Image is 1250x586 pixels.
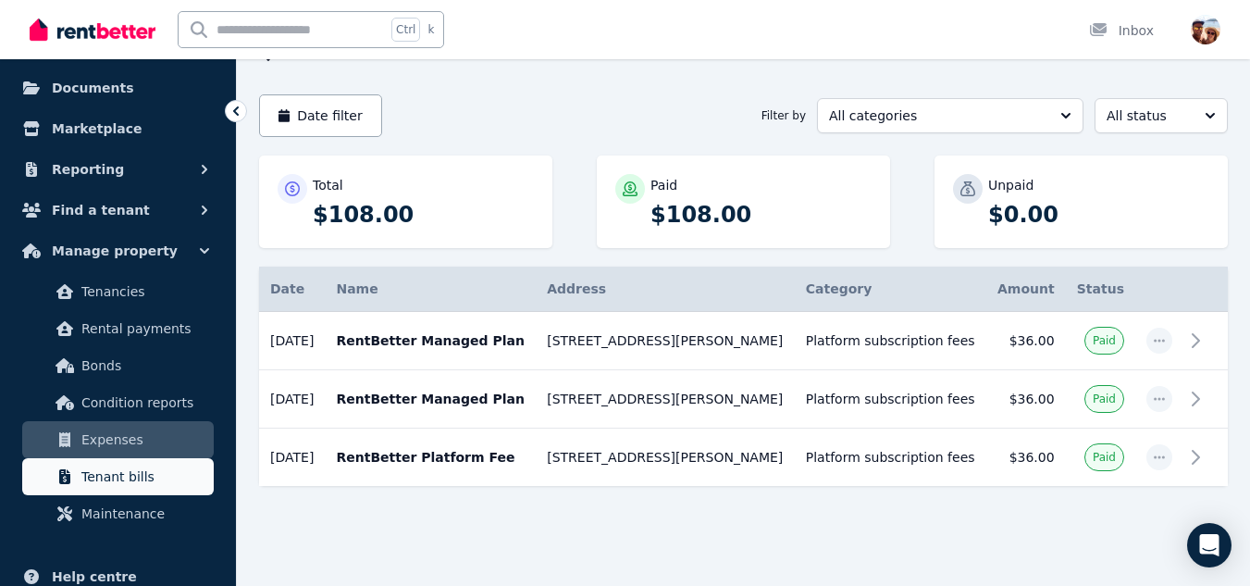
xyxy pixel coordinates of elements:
[22,347,214,384] a: Bonds
[52,77,134,99] span: Documents
[795,429,986,487] td: Platform subscription fees
[986,267,1066,312] th: Amount
[1095,98,1228,133] button: All status
[15,69,221,106] a: Documents
[829,106,1046,125] span: All categories
[30,16,155,44] img: RentBetter
[1089,21,1154,40] div: Inbox
[1066,267,1135,312] th: Status
[15,110,221,147] a: Marketplace
[795,370,986,429] td: Platform subscription fees
[22,421,214,458] a: Expenses
[313,200,534,230] p: $108.00
[1187,523,1231,567] div: Open Intercom Messenger
[1093,333,1116,348] span: Paid
[52,118,142,140] span: Marketplace
[536,267,795,312] th: Address
[259,370,325,429] td: [DATE]
[259,429,325,487] td: [DATE]
[536,312,795,370] td: [STREET_ADDRESS][PERSON_NAME]
[22,384,214,421] a: Condition reports
[336,448,525,467] p: RentBetter Platform Fee
[81,429,206,451] span: Expenses
[1191,15,1220,44] img: Emma-Louise Hudson
[650,200,872,230] p: $108.00
[986,429,1066,487] td: $36.00
[81,318,206,340] span: Rental payments
[81,503,206,525] span: Maintenance
[986,312,1066,370] td: $36.00
[22,458,214,495] a: Tenant bills
[391,18,420,42] span: Ctrl
[22,273,214,310] a: Tenancies
[336,390,525,408] p: RentBetter Managed Plan
[1093,392,1116,406] span: Paid
[795,312,986,370] td: Platform subscription fees
[536,429,795,487] td: [STREET_ADDRESS][PERSON_NAME]
[15,151,221,188] button: Reporting
[52,199,150,221] span: Find a tenant
[22,495,214,532] a: Maintenance
[1093,450,1116,465] span: Paid
[22,310,214,347] a: Rental payments
[52,158,124,181] span: Reporting
[259,94,382,137] button: Date filter
[52,240,178,262] span: Manage property
[15,232,221,269] button: Manage property
[988,200,1209,230] p: $0.00
[761,108,806,123] span: Filter by
[81,355,206,377] span: Bonds
[336,331,525,350] p: RentBetter Managed Plan
[427,22,434,37] span: k
[795,267,986,312] th: Category
[1107,106,1190,125] span: All status
[81,466,206,488] span: Tenant bills
[986,370,1066,429] td: $36.00
[988,176,1033,194] p: Unpaid
[81,281,206,303] span: Tenancies
[325,267,536,312] th: Name
[259,312,325,370] td: [DATE]
[817,98,1083,133] button: All categories
[15,192,221,229] button: Find a tenant
[81,392,206,414] span: Condition reports
[259,267,325,312] th: Date
[536,370,795,429] td: [STREET_ADDRESS][PERSON_NAME]
[650,176,677,194] p: Paid
[313,176,343,194] p: Total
